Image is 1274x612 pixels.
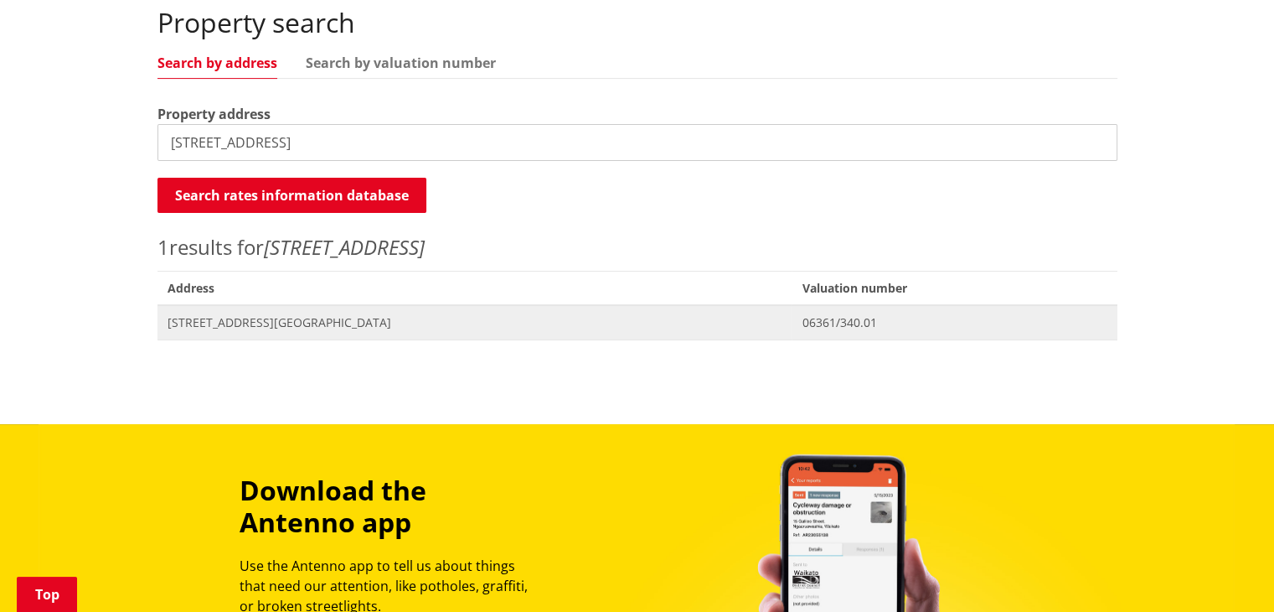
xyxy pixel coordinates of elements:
[157,305,1117,340] a: [STREET_ADDRESS][GEOGRAPHIC_DATA] 06361/340.01
[792,271,1117,305] span: Valuation number
[157,104,271,124] label: Property address
[168,314,782,331] span: [STREET_ADDRESS][GEOGRAPHIC_DATA]
[157,271,792,305] span: Address
[264,233,425,261] em: [STREET_ADDRESS]
[157,178,426,213] button: Search rates information database
[17,577,77,612] a: Top
[802,314,1106,331] span: 06361/340.01
[306,56,496,70] a: Search by valuation number
[157,7,1117,39] h2: Property search
[157,124,1117,161] input: e.g. Duke Street NGARUAWAHIA
[157,233,169,261] span: 1
[240,475,543,539] h3: Download the Antenno app
[157,56,277,70] a: Search by address
[1197,542,1257,602] iframe: Messenger Launcher
[157,232,1117,262] p: results for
